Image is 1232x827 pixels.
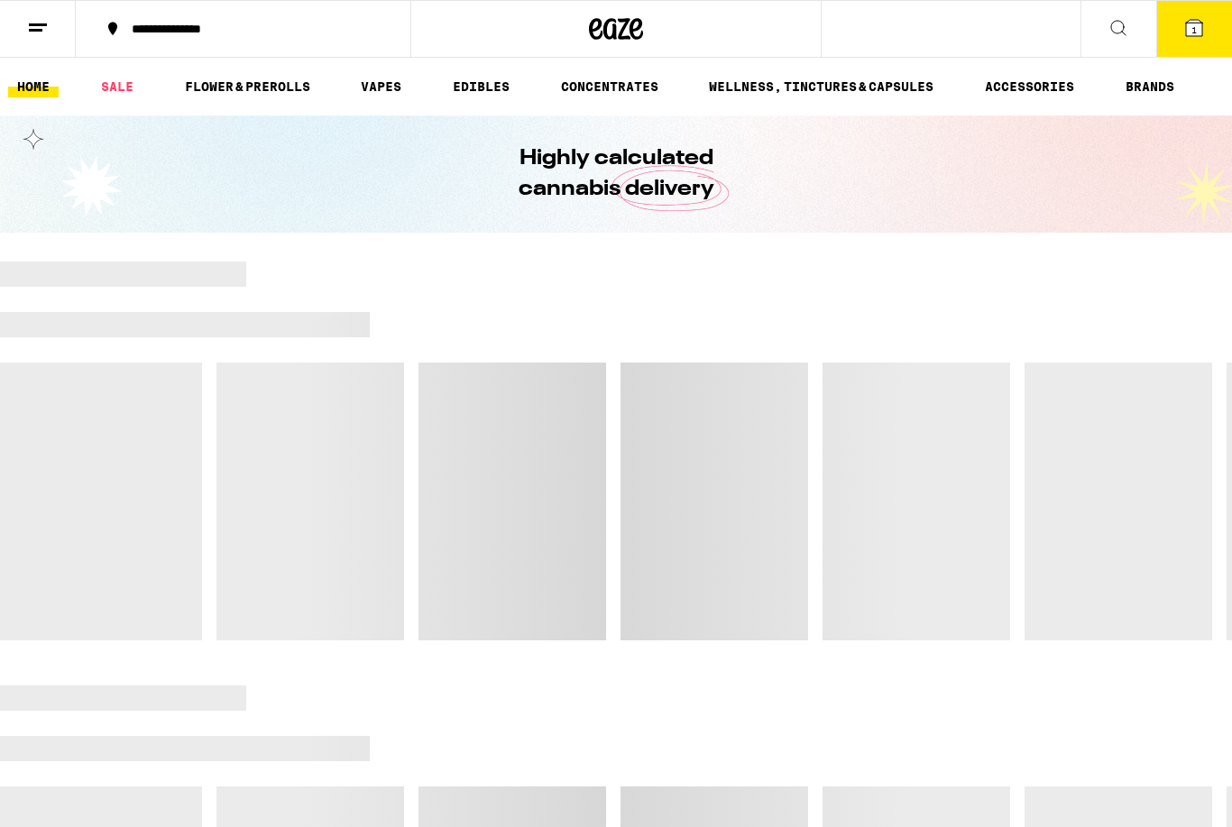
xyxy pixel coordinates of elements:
[8,76,59,97] a: HOME
[1156,1,1232,57] button: 1
[1191,24,1197,35] span: 1
[176,76,319,97] a: FLOWER & PREROLLS
[92,76,143,97] a: SALE
[444,76,519,97] a: EDIBLES
[352,76,410,97] a: VAPES
[700,76,942,97] a: WELLNESS, TINCTURES & CAPSULES
[976,76,1083,97] a: ACCESSORIES
[467,143,765,205] h1: Highly calculated cannabis delivery
[1117,76,1183,97] button: BRANDS
[552,76,667,97] a: CONCENTRATES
